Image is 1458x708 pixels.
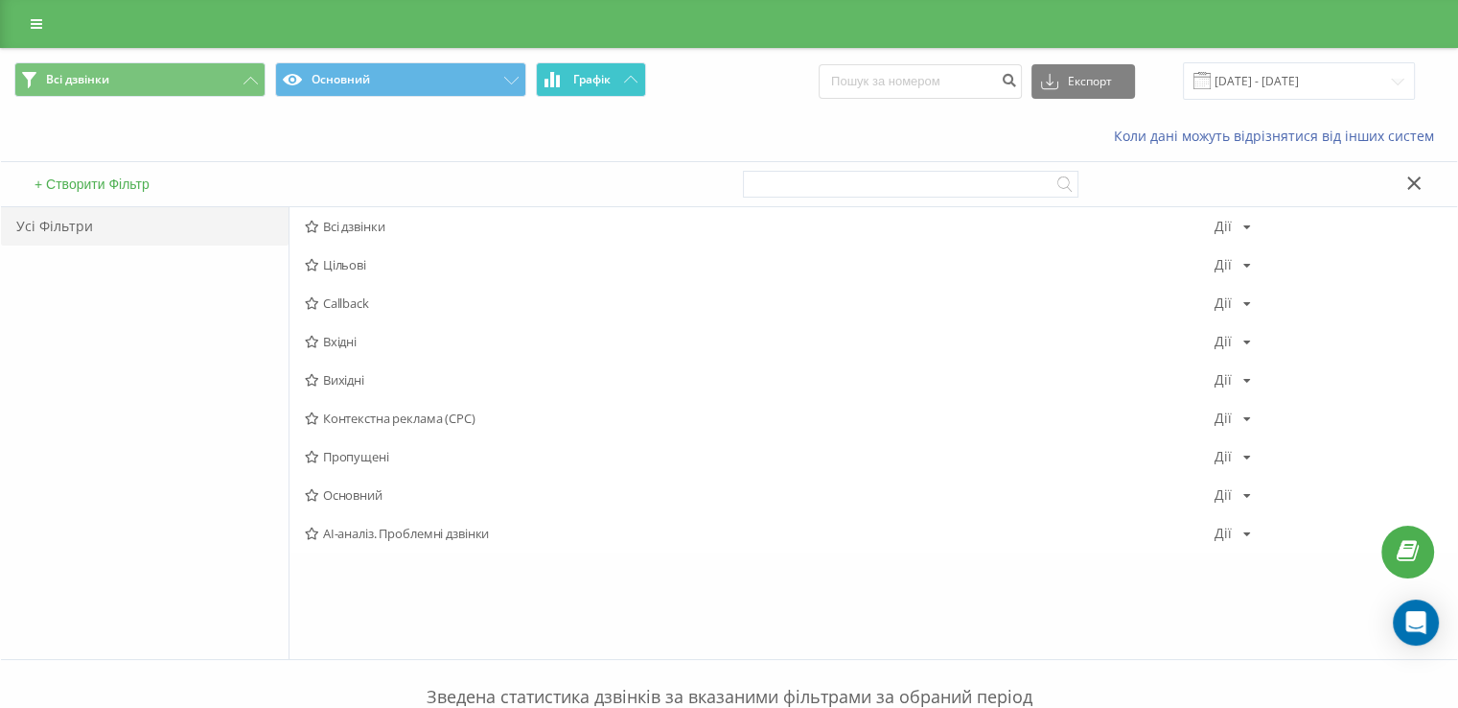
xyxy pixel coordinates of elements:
button: Закрити [1400,175,1428,195]
span: Callback [305,296,1215,310]
div: Дії [1215,335,1232,348]
button: + Створити Фільтр [29,176,155,193]
div: Дії [1215,527,1232,540]
div: Усі Фільтри [1,207,289,246]
span: Всі дзвінки [305,220,1215,233]
div: Дії [1215,296,1232,310]
span: Контекстна реклама (CPC) [305,412,1215,425]
button: Всі дзвінки [14,62,266,97]
span: Вхідні [305,335,1215,348]
div: Дії [1215,412,1232,425]
div: Open Intercom Messenger [1393,600,1439,646]
button: Графік [536,62,646,97]
span: Всі дзвінки [46,72,109,87]
span: Цільові [305,258,1215,271]
span: Вихідні [305,373,1215,387]
span: AI-аналіз. Проблемні дзвінки [305,527,1215,540]
input: Пошук за номером [819,64,1022,99]
div: Дії [1215,220,1232,233]
span: Пропущені [305,450,1215,463]
div: Дії [1215,450,1232,463]
span: Графік [573,73,611,86]
button: Основний [275,62,526,97]
button: Експорт [1031,64,1135,99]
span: Основний [305,488,1215,502]
div: Дії [1215,373,1232,387]
a: Коли дані можуть відрізнятися вiд інших систем [1114,127,1444,145]
div: Дії [1215,488,1232,502]
div: Дії [1215,258,1232,271]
